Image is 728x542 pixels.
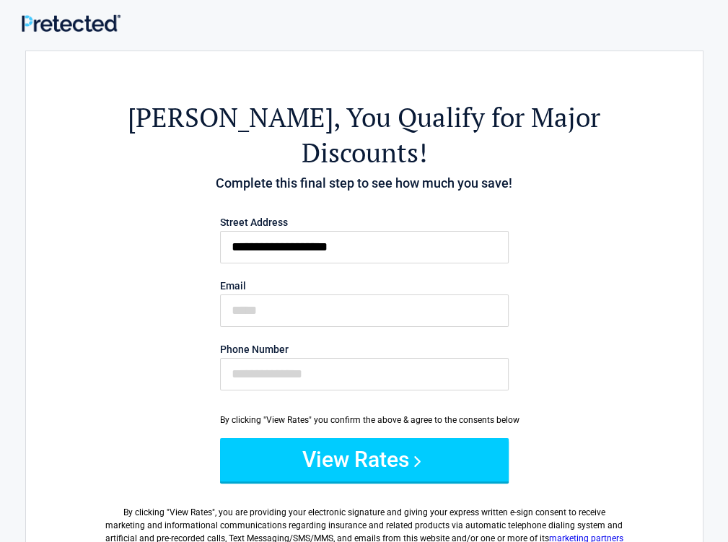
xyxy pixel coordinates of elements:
label: Phone Number [220,344,509,354]
h2: , You Qualify for Major Discounts! [105,100,623,170]
h4: Complete this final step to see how much you save! [105,174,623,193]
span: View Rates [170,507,212,517]
div: By clicking "View Rates" you confirm the above & agree to the consents below [220,414,509,427]
label: Street Address [220,217,509,227]
span: [PERSON_NAME] [128,100,333,135]
label: Email [220,281,509,291]
img: Main Logo [22,14,120,32]
button: View Rates [220,438,509,481]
